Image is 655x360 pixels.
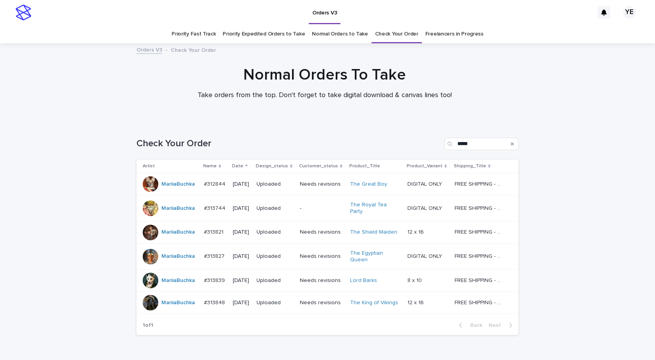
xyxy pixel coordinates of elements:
a: Priority Expedited Orders to Take [223,25,305,43]
a: Lord Barks [350,277,377,284]
p: Uploaded [257,253,294,260]
p: Needs revisions [300,253,344,260]
p: [DATE] [233,205,250,212]
a: Normal Orders to Take [312,25,368,43]
p: FREE SHIPPING - preview in 1-2 business days, after your approval delivery will take 5-10 b.d. [455,179,505,188]
p: [DATE] [233,300,250,306]
p: 12 x 16 [407,227,425,236]
p: FREE SHIPPING - preview in 1-2 business days, after your approval delivery will take 5-10 b.d. [455,298,505,306]
button: Back [453,322,485,329]
a: MariiaBuchka [161,253,195,260]
p: [DATE] [233,277,250,284]
div: YE [623,6,636,19]
input: Search [444,138,519,150]
p: Product_Variant [407,162,443,170]
p: Uploaded [257,205,294,212]
a: Orders V3 [136,45,162,54]
p: #313839 [204,276,227,284]
p: #313848 [204,298,227,306]
tr: MariiaBuchka #313744#313744 [DATE]Uploaded-The Royal Tea Party DIGITAL ONLYDIGITAL ONLY FREE SHIP... [136,195,519,222]
p: Product_Title [349,162,380,170]
p: DIGITAL ONLY [407,179,444,188]
tr: MariiaBuchka #313848#313848 [DATE]UploadedNeeds revisionsThe King of Vikings 12 x 1612 x 16 FREE ... [136,292,519,314]
button: Next [485,322,519,329]
p: [DATE] [233,229,250,236]
p: Shipping_Title [454,162,486,170]
span: Next [489,323,506,328]
p: FREE SHIPPING - preview in 1-2 business days, after your approval delivery will take 5-10 b.d. [455,227,505,236]
p: Needs revisions [300,229,344,236]
a: Check Your Order [375,25,418,43]
p: #313821 [204,227,225,236]
a: The Great Boy [350,181,387,188]
p: [DATE] [233,253,250,260]
p: Needs revisions [300,277,344,284]
a: MariiaBuchka [161,277,195,284]
a: The Egyptian Queen [350,250,399,263]
p: Design_status [256,162,288,170]
p: FREE SHIPPING - preview in 1-2 business days, after your approval delivery will take 5-10 b.d. [455,204,505,212]
a: MariiaBuchka [161,181,195,188]
a: Priority Fast Track [172,25,216,43]
p: DIGITAL ONLY [407,204,444,212]
tr: MariiaBuchka #313827#313827 [DATE]UploadedNeeds revisionsThe Egyptian Queen DIGITAL ONLYDIGITAL O... [136,243,519,270]
a: MariiaBuchka [161,300,195,306]
p: [DATE] [233,181,250,188]
p: Date [232,162,243,170]
span: Back [466,323,482,328]
p: Take orders from the top. Don't forget to take digital download & canvas lines too! [169,91,481,100]
p: Uploaded [257,300,294,306]
p: - [300,205,344,212]
p: Uploaded [257,181,294,188]
p: 1 of 1 [136,316,159,335]
p: #313827 [204,252,226,260]
p: Customer_status [299,162,338,170]
p: #313744 [204,204,227,212]
p: #312844 [204,179,227,188]
a: MariiaBuchka [161,229,195,236]
p: Name [203,162,217,170]
p: DIGITAL ONLY [407,252,444,260]
p: Artist [143,162,155,170]
p: Needs revisions [300,300,344,306]
p: FREE SHIPPING - preview in 1-2 business days, after your approval delivery will take 5-10 b.d. [455,276,505,284]
p: FREE SHIPPING - preview in 1-2 business days, after your approval delivery will take 5-10 b.d. [455,252,505,260]
p: Needs revisions [300,181,344,188]
a: MariiaBuchka [161,205,195,212]
a: The Shield Maiden [350,229,397,236]
tr: MariiaBuchka #312844#312844 [DATE]UploadedNeeds revisionsThe Great Boy DIGITAL ONLYDIGITAL ONLY F... [136,173,519,195]
h1: Normal Orders To Take [134,66,516,84]
p: 8 x 10 [407,276,423,284]
img: stacker-logo-s-only.png [16,5,31,20]
p: 12 x 16 [407,298,425,306]
p: Uploaded [257,229,294,236]
a: The Royal Tea Party [350,202,399,215]
a: Freelancers in Progress [425,25,483,43]
p: Check Your Order [171,45,216,54]
tr: MariiaBuchka #313839#313839 [DATE]UploadedNeeds revisionsLord Barks 8 x 108 x 10 FREE SHIPPING - ... [136,270,519,292]
h1: Check Your Order [136,138,441,149]
a: The King of Vikings [350,300,398,306]
tr: MariiaBuchka #313821#313821 [DATE]UploadedNeeds revisionsThe Shield Maiden 12 x 1612 x 16 FREE SH... [136,221,519,243]
p: Uploaded [257,277,294,284]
